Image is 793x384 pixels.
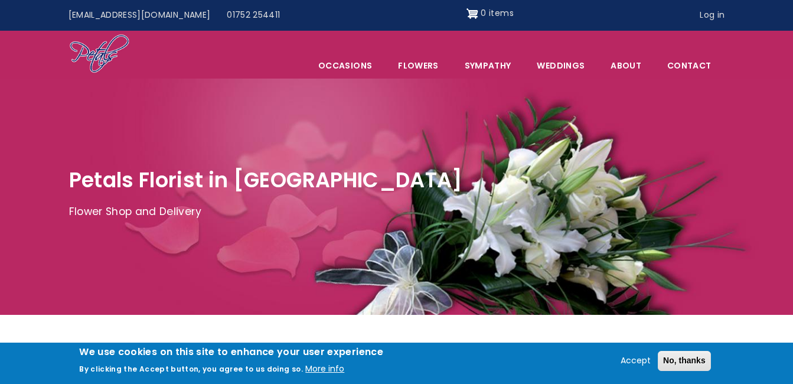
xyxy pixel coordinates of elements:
[306,53,384,78] span: Occasions
[658,351,711,371] button: No, thanks
[655,53,723,78] a: Contact
[466,4,514,23] a: Shopping cart 0 items
[691,4,733,27] a: Log in
[69,165,463,194] span: Petals Florist in [GEOGRAPHIC_DATA]
[452,53,524,78] a: Sympathy
[79,364,303,374] p: By clicking the Accept button, you agree to us doing so.
[60,4,219,27] a: [EMAIL_ADDRESS][DOMAIN_NAME]
[69,203,725,221] p: Flower Shop and Delivery
[305,362,344,376] button: More info
[524,53,597,78] span: Weddings
[598,53,654,78] a: About
[218,4,288,27] a: 01752 254411
[616,354,655,368] button: Accept
[481,7,513,19] span: 0 items
[69,34,130,75] img: Home
[386,53,451,78] a: Flowers
[79,346,383,359] h2: We use cookies on this site to enhance your user experience
[466,4,478,23] img: Shopping cart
